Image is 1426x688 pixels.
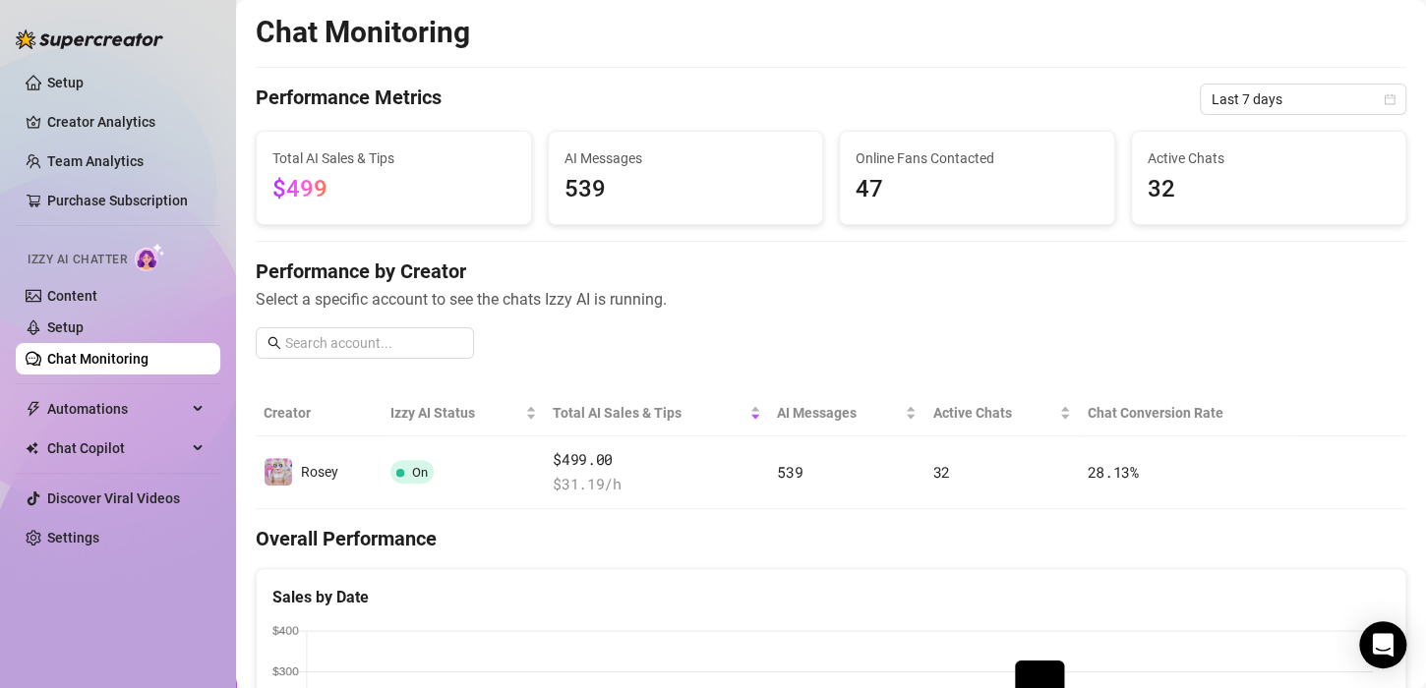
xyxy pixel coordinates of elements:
span: Total AI Sales & Tips [272,147,515,169]
img: Chat Copilot [26,441,38,455]
span: Last 7 days [1212,85,1395,114]
a: Creator Analytics [47,106,205,138]
a: Team Analytics [47,153,144,169]
span: 47 [856,171,1099,208]
th: Active Chats [924,390,1079,436]
div: Open Intercom Messenger [1359,621,1406,668]
h2: Chat Monitoring [256,14,470,51]
span: Automations [47,393,187,425]
div: Sales by Date [272,585,1390,609]
input: Search account... [285,332,462,354]
span: 32 [932,462,949,482]
img: AI Chatter [135,243,165,271]
img: logo-BBDzfeDw.svg [16,29,163,49]
a: Setup [47,319,84,335]
a: Chat Monitoring [47,351,149,367]
h4: Overall Performance [256,525,1406,552]
span: $499 [272,175,327,202]
span: Online Fans Contacted [856,147,1099,169]
span: Total AI Sales & Tips [553,402,745,424]
span: Izzy AI Status [390,402,521,424]
span: Active Chats [1148,147,1391,169]
span: calendar [1384,93,1396,105]
span: search [267,336,281,350]
span: 32 [1148,171,1391,208]
a: Purchase Subscription [47,193,188,208]
span: AI Messages [564,147,807,169]
span: 539 [777,462,802,482]
span: thunderbolt [26,401,41,417]
span: Rosey [301,464,338,480]
h4: Performance Metrics [256,84,442,115]
a: Discover Viral Videos [47,490,180,506]
th: Chat Conversion Rate [1079,390,1291,436]
a: Setup [47,75,84,90]
th: Creator [256,390,383,436]
span: $ 31.19 /h [553,473,761,496]
span: On [412,465,428,480]
span: Select a specific account to see the chats Izzy AI is running. [256,287,1406,312]
span: Chat Copilot [47,432,187,464]
span: 539 [564,171,807,208]
a: Content [47,288,97,304]
h4: Performance by Creator [256,258,1406,285]
th: Total AI Sales & Tips [545,390,769,436]
th: AI Messages [769,390,924,436]
span: 28.13 % [1087,462,1138,482]
span: Active Chats [932,402,1055,424]
th: Izzy AI Status [383,390,545,436]
span: Izzy AI Chatter [28,251,127,269]
a: Settings [47,530,99,545]
span: $499.00 [553,448,761,472]
span: AI Messages [777,402,901,424]
img: Rosey [265,458,292,486]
